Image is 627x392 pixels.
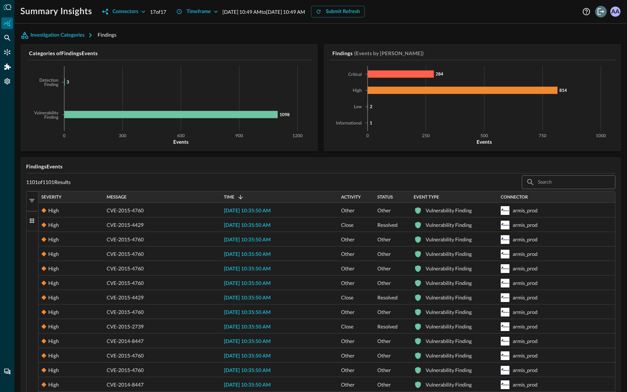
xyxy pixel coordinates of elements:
div: armis_prod [513,377,537,392]
span: Severity [41,195,61,200]
div: Vulnerability Finding [426,203,472,218]
div: Vulnerability Finding [426,334,472,348]
span: Other [377,334,391,348]
span: [DATE] 10:35:50 AM [224,368,271,373]
tspan: 300 [119,134,126,138]
h5: Findings [332,50,353,57]
div: Timeframe [187,7,211,16]
div: Summary Insights [1,17,13,29]
span: Findings [98,32,116,38]
div: armis_prod [513,363,537,377]
div: High [48,377,59,392]
div: Connectors [112,7,138,16]
span: CVE-2015-4760 [107,203,144,218]
tspan: High [353,89,362,93]
div: High [48,305,59,319]
span: Message [107,195,127,200]
span: CVE-2014-8447 [107,377,144,392]
p: [DATE] 10:49 AM to [DATE] 10:49 AM [222,8,305,16]
span: Other [377,348,391,363]
div: armis_prod [513,232,537,247]
span: Other [341,348,355,363]
span: [DATE] 10:35:50 AM [224,295,271,301]
div: Vulnerability Finding [426,319,472,334]
div: High [48,218,59,232]
span: Time [224,195,234,200]
div: armis_prod [513,348,537,363]
tspan: 0 [63,134,66,138]
span: CVE-2015-4760 [107,247,144,261]
span: CVE-2015-4760 [107,363,144,377]
span: CVE-2015-4760 [107,348,144,363]
span: [DATE] 10:35:50 AM [224,237,271,242]
span: Resolved [377,319,398,334]
div: High [48,261,59,276]
span: Connector [501,195,528,200]
span: [DATE] 10:35:50 AM [224,266,271,271]
span: [DATE] 10:35:50 AM [224,354,271,359]
div: Vulnerability Finding [426,218,472,232]
div: High [48,247,59,261]
span: Status [377,195,393,200]
button: Connectors [98,6,150,17]
div: High [48,290,59,305]
tspan: 1200 [292,134,303,138]
tspan: Finding [44,115,59,120]
div: Connectors [1,46,13,58]
div: High [48,334,59,348]
svg: Armis Centrix [501,308,509,317]
h5: Categories of Findings Events [29,50,312,57]
div: Vulnerability Finding [426,247,472,261]
div: Vulnerability Finding [426,276,472,290]
span: Other [341,377,355,392]
span: Other [377,203,391,218]
div: Vulnerability Finding [426,305,472,319]
div: Vulnerability Finding [426,232,472,247]
div: armis_prod [513,290,537,305]
span: Other [377,305,391,319]
span: [DATE] 10:35:50 AM [224,208,271,213]
div: High [48,203,59,218]
div: Submit Refresh [326,7,360,16]
tspan: 1000 [596,134,606,138]
span: Other [377,363,391,377]
div: High [48,232,59,247]
span: CVE-2015-4760 [107,276,144,290]
div: High [48,276,59,290]
span: Other [341,363,355,377]
span: Event Type [414,195,439,200]
tspan: 2 [370,104,372,109]
tspan: Low [354,105,362,109]
h5: (Events by [PERSON_NAME]) [354,50,424,57]
span: Close [341,290,353,305]
svg: Armis Centrix [501,206,509,215]
tspan: 284 [436,71,443,77]
span: Other [377,377,391,392]
span: Resolved [377,290,398,305]
div: Vulnerability Finding [426,363,472,377]
span: [DATE] 10:35:50 AM [224,252,271,257]
div: Vulnerability Finding [426,377,472,392]
div: armis_prod [513,305,537,319]
svg: Armis Centrix [501,221,509,229]
svg: Armis Centrix [501,279,509,287]
span: Other [341,261,355,276]
div: AA [610,7,620,17]
svg: Armis Centrix [501,337,509,346]
div: armis_prod [513,218,537,232]
div: Chat [1,366,13,377]
tspan: Finding [44,83,59,87]
button: Timeframe [172,6,222,17]
svg: Armis Centrix [501,322,509,331]
div: Vulnerability Finding [426,290,472,305]
tspan: 814 [559,87,567,93]
button: Help [581,6,592,17]
span: Other [377,276,391,290]
div: High [48,363,59,377]
button: Submit Refresh [311,6,365,17]
div: Vulnerability Finding [426,261,472,276]
tspan: 600 [177,134,185,138]
span: Other [341,276,355,290]
span: CVE-2015-4760 [107,261,144,276]
div: Vulnerability Finding [426,348,472,363]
